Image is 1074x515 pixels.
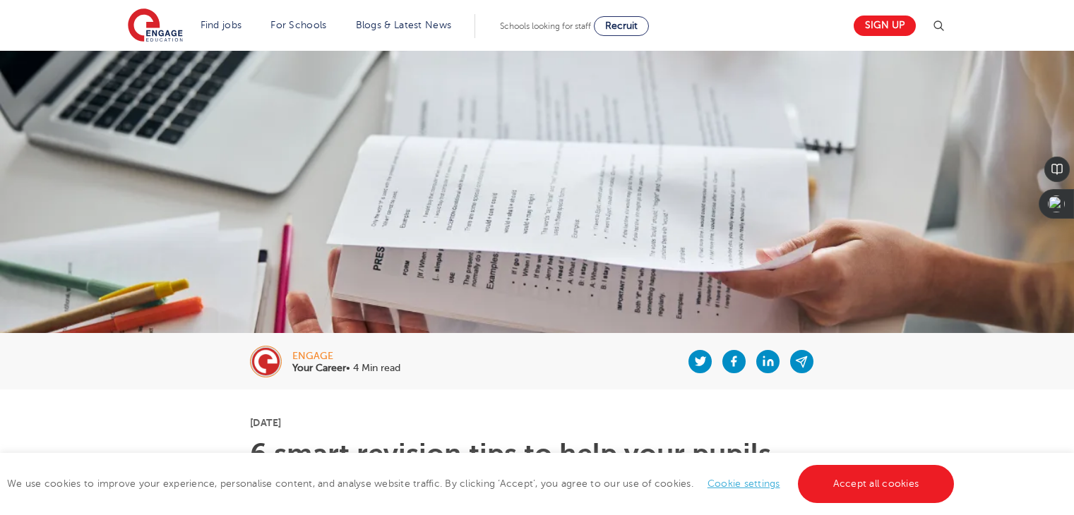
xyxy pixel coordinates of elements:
img: Engage Education [128,8,183,44]
a: For Schools [270,20,326,30]
span: Schools looking for staff [500,21,591,31]
span: Recruit [605,20,638,31]
a: Blogs & Latest News [356,20,452,30]
a: Sign up [854,16,916,36]
a: Accept all cookies [798,465,955,503]
a: Cookie settings [708,478,780,489]
a: Find jobs [201,20,242,30]
div: engage [292,351,400,361]
h1: 6 smart revision tips to help your pupils succeed this summer [250,440,824,497]
p: • 4 Min read [292,363,400,373]
span: We use cookies to improve your experience, personalise content, and analyse website traffic. By c... [7,478,957,489]
b: Your Career [292,363,346,373]
p: [DATE] [250,418,824,428]
a: Recruit [594,16,649,36]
